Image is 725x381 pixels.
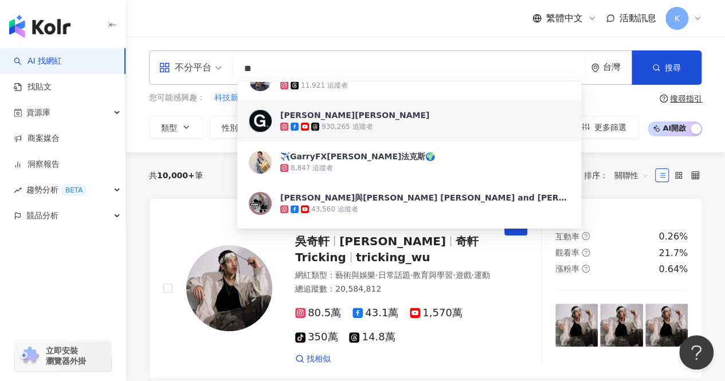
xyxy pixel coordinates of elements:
[298,92,314,104] span: 金杯
[474,270,490,280] span: 運動
[555,304,598,346] img: post-image
[295,284,491,295] div: 總追蹤數 ： 20,584,812
[297,92,315,104] button: 金杯
[378,270,410,280] span: 日常話題
[283,123,307,132] span: 追蹤數
[660,95,668,103] span: question-circle
[584,166,655,184] div: 排序：
[582,232,590,240] span: question-circle
[271,116,332,139] button: 追蹤數
[410,307,463,319] span: 1,570萬
[594,123,626,132] span: 更多篩選
[295,234,479,264] span: 奇軒Tricking
[351,123,375,132] span: 互動率
[61,184,87,196] div: BETA
[14,159,60,170] a: 洞察報告
[149,92,205,104] span: 您可能感興趣：
[555,264,579,273] span: 漲粉率
[14,133,60,144] a: 商案媒合
[324,92,336,104] span: bel
[632,50,702,85] button: 搜尋
[582,249,590,257] span: question-circle
[349,331,395,343] span: 14.8萬
[659,247,688,260] div: 21.7%
[307,353,331,365] span: 找相似
[455,270,471,280] span: 遊戲
[159,58,211,77] div: 不分平台
[214,92,246,104] span: 科技新創
[295,353,331,365] a: 找相似
[26,100,50,125] span: 資源庫
[149,171,203,180] div: 共 筆
[546,12,583,25] span: 繁體中文
[352,307,398,319] span: 43.1萬
[453,270,455,280] span: ·
[210,116,264,139] button: 性別
[600,304,642,346] img: post-image
[477,116,563,139] button: 合作費用預估
[471,270,473,280] span: ·
[256,92,288,104] span: 科技研發
[614,166,649,184] span: 關聯性
[408,116,470,139] button: 觀看率
[339,234,446,248] span: [PERSON_NAME]
[14,56,62,67] a: searchAI 找網紅
[620,13,656,23] span: 活動訊息
[149,116,203,139] button: 類型
[14,81,52,93] a: 找貼文
[591,64,599,72] span: environment
[489,123,537,132] span: 合作費用預估
[339,116,401,139] button: 互動率
[161,123,177,132] span: 類型
[295,270,491,281] div: 網紅類型 ：
[159,62,170,73] span: appstore
[295,331,338,343] span: 350萬
[256,92,289,104] button: 科技研發
[570,116,638,139] button: 更多篩選
[335,270,375,280] span: 藝術與娛樂
[645,304,688,346] img: post-image
[157,171,195,180] span: 10,000+
[375,270,378,280] span: ·
[356,250,430,264] span: tricking_wu
[222,123,238,132] span: 性別
[9,15,70,38] img: logo
[214,92,247,104] button: 科技新創
[149,198,702,379] a: KOL Avatar吳奇軒[PERSON_NAME]奇軒Trickingtricking_wu網紅類型：藝術與娛樂·日常話題·教育與學習·遊戲·運動總追蹤數：20,584,81280.5萬43....
[674,12,679,25] span: K
[603,62,632,72] div: 台灣
[410,270,412,280] span: ·
[295,234,330,248] span: 吳奇軒
[26,203,58,229] span: 競品分析
[18,347,41,365] img: chrome extension
[420,123,444,132] span: 觀看率
[665,63,681,72] span: 搜尋
[659,230,688,243] div: 0.26%
[186,245,272,331] img: KOL Avatar
[679,335,714,370] iframe: Help Scout Beacon - Open
[15,340,111,371] a: chrome extension立即安裝 瀏覽器外掛
[46,345,86,366] span: 立即安裝 瀏覽器外掛
[14,186,22,194] span: rise
[26,177,87,203] span: 趨勢分析
[555,232,579,241] span: 互動率
[582,265,590,273] span: question-circle
[670,94,702,103] div: 搜尋指引
[413,270,453,280] span: 教育與學習
[555,248,579,257] span: 觀看率
[295,307,341,319] span: 80.5萬
[659,263,688,276] div: 0.64%
[323,92,336,104] button: bel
